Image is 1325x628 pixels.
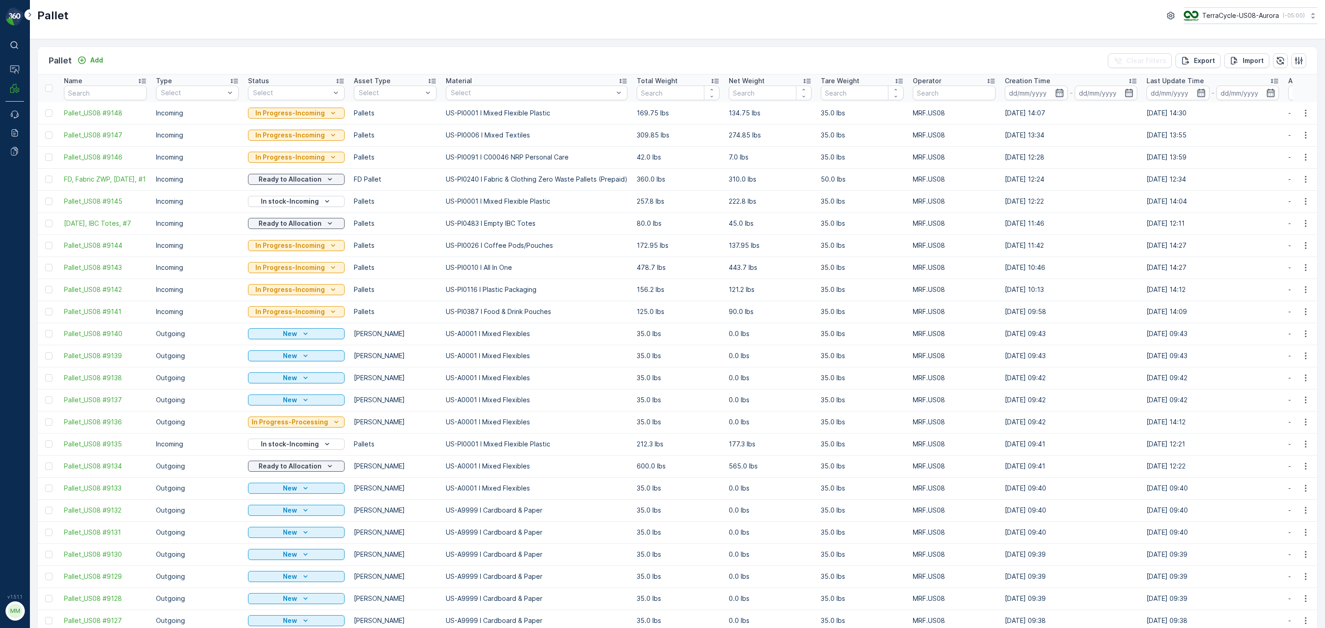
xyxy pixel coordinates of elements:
p: Outgoing [156,351,239,360]
p: New [283,373,297,383]
td: [DATE] 09:40 [1000,477,1142,499]
button: New [248,350,345,361]
p: 90.0 lbs [729,307,812,316]
button: Ready to Allocation [248,174,345,185]
div: Toggle Row Selected [45,352,52,360]
p: New [283,329,297,338]
p: MRF.US08 [913,108,996,118]
button: In stock-Incoming [248,439,345,450]
p: Pallet [37,8,69,23]
td: [DATE] 09:42 [1000,389,1142,411]
p: Export [1194,56,1215,65]
button: In Progress-Incoming [248,240,345,251]
td: [DATE] 12:24 [1000,168,1142,190]
a: Pallet_US08 #9145 [64,197,147,206]
p: New [283,572,297,581]
input: dd/mm/yyyy [1005,86,1068,100]
p: MRF.US08 [913,197,996,206]
span: Pallet_US08 #9134 [64,462,147,471]
p: New [283,594,297,603]
p: Allocation [1288,76,1320,86]
span: Pallet_US08 #9140 [64,329,147,338]
td: [DATE] 09:42 [1000,411,1142,433]
a: Pallet_US08 #9143 [64,263,147,272]
span: Pallet_US08 #9132 [64,506,147,515]
p: In Progress-Incoming [255,241,325,250]
p: New [283,484,297,493]
div: Toggle Row Selected [45,176,52,183]
a: Pallet_US08 #9141 [64,307,147,316]
a: Pallet_US08 #9129 [64,572,147,581]
p: Select [451,88,613,97]
p: 309.85 lbs [637,131,720,140]
p: Status [248,76,269,86]
p: US-A0001 I Mixed Flexibles [446,351,628,360]
p: 35.0 lbs [637,373,720,383]
p: 35.0 lbs [821,307,904,316]
span: Pallet_US08 #9142 [64,285,147,294]
td: [DATE] 14:27 [1142,234,1284,257]
p: TerraCycle-US08-Aurora [1202,11,1279,20]
p: 274.85 lbs [729,131,812,140]
p: Incoming [156,307,239,316]
p: In Progress-Incoming [255,131,325,140]
td: [DATE] 14:09 [1142,301,1284,323]
td: [DATE] 14:27 [1142,257,1284,279]
p: Select [359,88,422,97]
span: Pallet_US08 #9133 [64,484,147,493]
div: Toggle Row Selected [45,198,52,205]
p: Add [90,56,103,65]
input: Search [821,86,904,100]
p: 0.0 lbs [729,329,812,338]
p: 310.0 lbs [729,175,812,184]
p: New [283,528,297,537]
p: [PERSON_NAME] [354,373,437,383]
td: [DATE] 09:40 [1142,521,1284,543]
a: Pallet_US08 #9147 [64,131,147,140]
td: [DATE] 14:30 [1142,102,1284,124]
p: 478.7 lbs [637,263,720,272]
p: In stock-Incoming [261,440,319,449]
button: In Progress-Incoming [248,152,345,163]
button: Ready to Allocation [248,461,345,472]
p: Incoming [156,197,239,206]
div: Toggle Row Selected [45,308,52,315]
button: In Progress-Incoming [248,130,345,141]
p: Pallets [354,108,437,118]
p: 35.0 lbs [637,351,720,360]
p: MRF.US08 [913,307,996,316]
p: 169.75 lbs [637,108,720,118]
p: - [1211,87,1215,98]
td: [DATE] 09:43 [1000,323,1142,345]
td: [DATE] 09:42 [1000,367,1142,389]
p: Material [446,76,472,86]
td: [DATE] 09:58 [1000,301,1142,323]
p: ( -05:00 ) [1283,12,1305,19]
p: 35.0 lbs [821,197,904,206]
div: Toggle Row Selected [45,617,52,624]
p: In Progress-Incoming [255,285,325,294]
p: 7.0 lbs [729,153,812,162]
td: [DATE] 11:46 [1000,212,1142,234]
p: MRF.US08 [913,131,996,140]
p: Incoming [156,175,239,184]
td: [DATE] 09:39 [1142,543,1284,565]
button: MM [6,601,24,621]
button: Export [1175,53,1221,68]
p: Pallet [49,54,72,67]
p: Ready to Allocation [259,219,322,228]
td: [DATE] 13:34 [1000,124,1142,146]
div: Toggle Row Selected [45,330,52,337]
p: 137.95 lbs [729,241,812,250]
p: New [283,351,297,360]
button: TerraCycle-US08-Aurora(-05:00) [1184,7,1318,24]
span: Pallet_US08 #9137 [64,395,147,405]
p: MRF.US08 [913,241,996,250]
p: Pallets [354,131,437,140]
p: 257.8 lbs [637,197,720,206]
p: 35.0 lbs [821,131,904,140]
div: Toggle Row Selected [45,529,52,536]
p: US-A0001 I Mixed Flexibles [446,329,628,338]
